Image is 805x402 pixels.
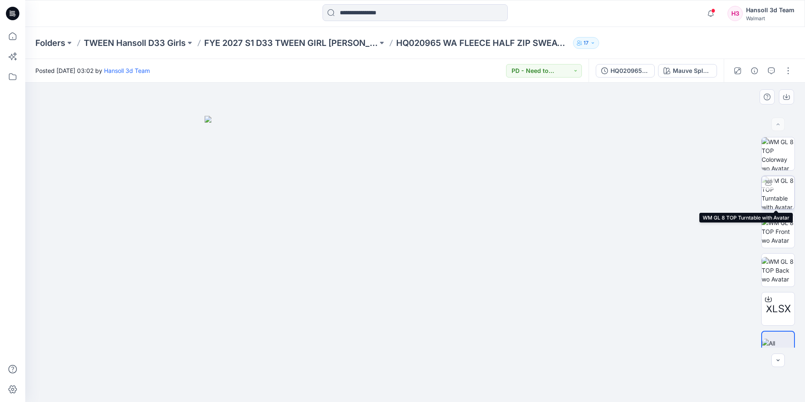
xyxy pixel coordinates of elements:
img: WM GL 8 TOP Turntable with Avatar [762,176,794,209]
span: XLSX [766,301,791,316]
img: All colorways [762,339,794,356]
a: TWEEN Hansoll D33 Girls [84,37,186,49]
div: Walmart [746,15,794,21]
img: eyJhbGciOiJIUzI1NiIsImtpZCI6IjAiLCJzbHQiOiJzZXMiLCJ0eXAiOiJKV1QifQ.eyJkYXRhIjp7InR5cGUiOiJzdG9yYW... [205,116,626,402]
img: WM GL 8 TOP Front wo Avatar [762,218,794,245]
p: 17 [584,38,589,48]
div: Mauve Splash [673,66,712,75]
button: Mauve Splash [658,64,717,78]
img: WM GL 8 TOP Colorway wo Avatar [762,137,794,170]
button: 17 [573,37,599,49]
button: Details [748,64,761,78]
p: HQ020965 WA FLEECE HALF ZIP SWEATSHIRT CURRENT FIT M [396,37,570,49]
a: Hansoll 3d Team [104,67,150,74]
a: Folders [35,37,65,49]
div: Hansoll 3d Team [746,5,794,15]
div: H3 [728,6,743,21]
button: HQ020965_ ADM FC _ TWN FLEECE HALF ZIP SWEATSHIRT_CURRENT FIT M [596,64,655,78]
a: FYE 2027 S1 D33 TWEEN GIRL [PERSON_NAME] [204,37,378,49]
div: HQ020965_ ADM FC _ TWN FLEECE HALF ZIP SWEATSHIRT_CURRENT FIT M [610,66,649,75]
span: Posted [DATE] 03:02 by [35,66,150,75]
img: WM GL 8 TOP Back wo Avatar [762,257,794,284]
